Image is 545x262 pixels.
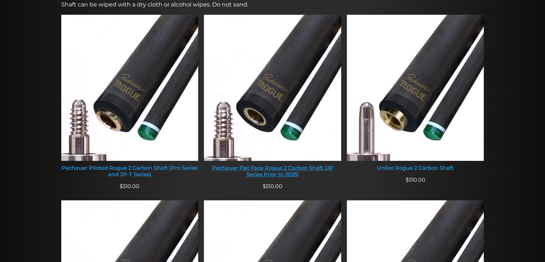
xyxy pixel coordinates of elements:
a: Uniloc Rogue 2 Carbon Shaft Uniloc Rogue 2 Carbon Shaft [347,15,484,176]
span: 510.00 [263,183,282,190]
img: Uniloc Rogue 2 Carbon Shaft [347,15,484,161]
span: $ [120,183,123,190]
span: $ [263,183,266,190]
a: Pechauer Piloted Rogue 2 Carbon Shaft (Pro Series and JP-T Series) Pechauer Piloted Rogue 2 Carbo... [61,15,199,182]
img: Pechauer Flat Face Rogue 2 Carbon Shaft (JP Series Prior to 2025) [204,15,341,161]
div: Uniloc Rogue 2 Carbon Shaft [347,165,484,172]
span: $ [406,177,409,183]
span: 510.00 [120,183,139,190]
a: Pechauer Flat Face Rogue 2 Carbon Shaft (JP Series Prior to 2025) Pechauer Flat Face Rogue 2 Carb... [204,15,341,182]
span: 510.00 [406,177,425,183]
div: Pechauer Flat Face Rogue 2 Carbon Shaft (JP Series Prior to 2025) [204,165,341,178]
div: Pechauer Piloted Rogue 2 Carbon Shaft (Pro Series and JP-T Series) [61,165,199,178]
img: Pechauer Piloted Rogue 2 Carbon Shaft (Pro Series and JP-T Series) [61,15,199,161]
p: Shaft can be wiped with a dry cloth or alcohol wipes. Do not sand. [61,0,484,9]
